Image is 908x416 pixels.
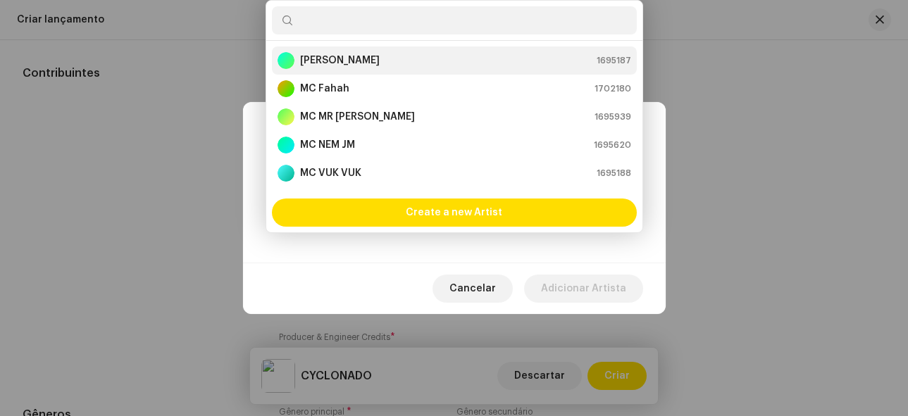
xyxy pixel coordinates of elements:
[541,275,626,303] span: Adicionar Artista
[406,198,502,227] span: Create a new Artist
[300,138,355,152] strong: MC NEM JM
[272,159,637,187] li: MC VUK VUK
[300,82,349,96] strong: MC Fahah
[595,110,631,124] span: 1695939
[300,166,361,180] strong: MC VUK VUK
[597,53,631,68] span: 1695187
[594,138,631,152] span: 1695620
[449,275,496,303] span: Cancelar
[272,103,637,131] li: MC MR BIM
[300,53,380,68] strong: [PERSON_NAME]
[524,275,643,303] button: Adicionar Artista
[266,41,642,193] ul: Option List
[272,131,637,159] li: MC NEM JM
[595,82,631,96] span: 1702180
[272,46,637,75] li: DJ PLAYSON
[597,166,631,180] span: 1695188
[272,75,637,103] li: MC Fahah
[433,275,513,303] button: Cancelar
[300,110,415,124] strong: MC MR [PERSON_NAME]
